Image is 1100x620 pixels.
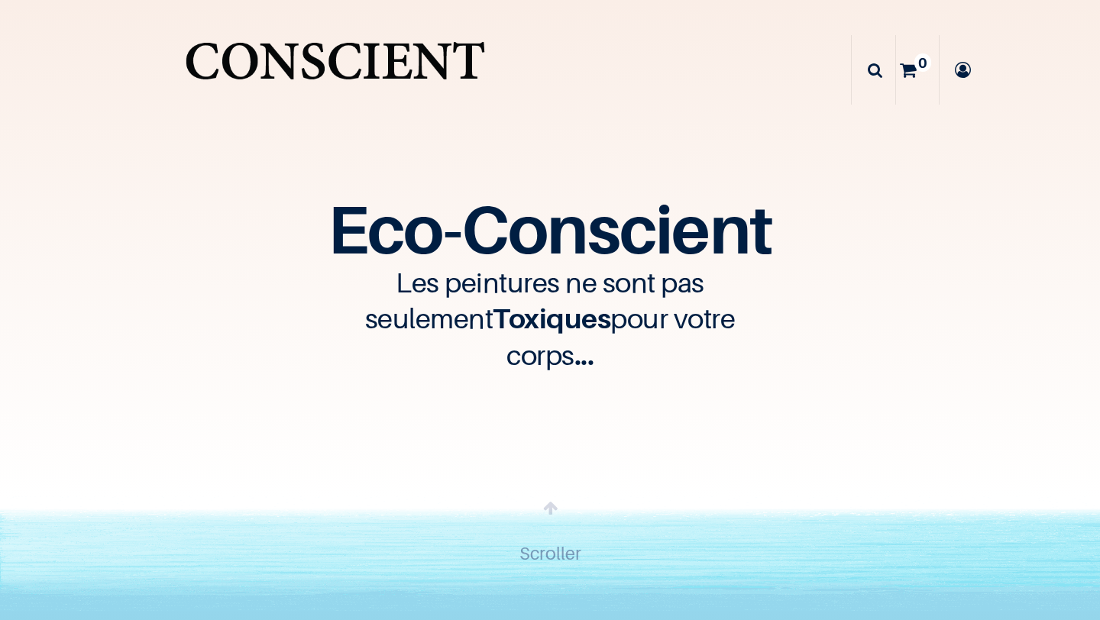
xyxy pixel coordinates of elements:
a: Logo of Conscient [181,31,489,108]
img: Conscient [181,31,489,108]
span: ... [574,338,594,371]
span: Toxiques [493,302,610,334]
a: 0 [896,35,939,105]
h3: Les peintures ne sont pas seulement pour votre corps [321,264,779,373]
h1: Eco-Conscient [66,202,1034,256]
sup: 0 [914,53,931,73]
